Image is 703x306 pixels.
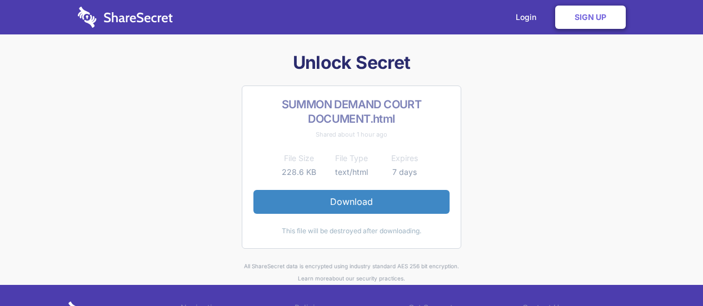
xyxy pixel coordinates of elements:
[67,260,636,285] div: All ShareSecret data is encrypted using industry standard AES 256 bit encryption. about our secur...
[272,152,325,165] th: File Size
[325,165,378,179] td: text/html
[67,51,636,74] h1: Unlock Secret
[378,152,431,165] th: Expires
[298,275,329,282] a: Learn more
[253,225,450,237] div: This file will be destroyed after downloading.
[78,7,173,28] img: logo-wordmark-white-trans-d4663122ce5f474addd5e946df7df03e33cb6a1c49d2221995e7729f52c070b2.svg
[253,190,450,213] a: Download
[555,6,626,29] a: Sign Up
[378,165,431,179] td: 7 days
[253,128,450,141] div: Shared about 1 hour ago
[272,165,325,179] td: 228.6 KB
[325,152,378,165] th: File Type
[253,97,450,126] h2: SUMMON DEMAND COURT DOCUMENT.html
